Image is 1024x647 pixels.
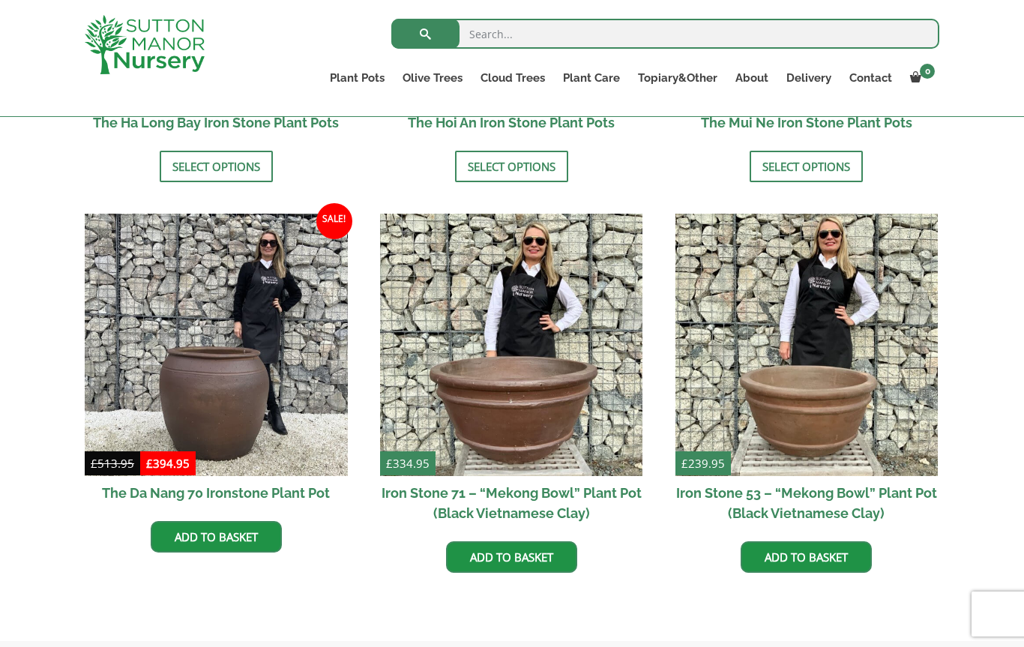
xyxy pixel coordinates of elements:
[675,476,939,530] h2: Iron Stone 53 – “Mekong Bowl” Plant Pot (Black Vietnamese Clay)
[391,19,939,49] input: Search...
[472,67,554,88] a: Cloud Trees
[681,456,725,471] bdi: 239.95
[85,476,348,510] h2: The Da Nang 70 Ironstone Plant Pot
[840,67,901,88] a: Contact
[741,541,872,573] a: Add to basket: “Iron Stone 53 - "Mekong Bowl" Plant Pot (Black Vietnamese Clay)”
[394,67,472,88] a: Olive Trees
[446,541,577,573] a: Add to basket: “Iron Stone 71 - "Mekong Bowl" Plant Pot (Black Vietnamese Clay)”
[146,456,190,471] bdi: 394.95
[321,67,394,88] a: Plant Pots
[85,214,348,477] img: The Da Nang 70 Ironstone Plant Pot
[777,67,840,88] a: Delivery
[380,106,643,139] h2: The Hoi An Iron Stone Plant Pots
[554,67,629,88] a: Plant Care
[91,456,97,471] span: £
[316,203,352,239] span: Sale!
[901,67,939,88] a: 0
[920,64,935,79] span: 0
[380,214,643,531] a: £334.95 Iron Stone 71 – “Mekong Bowl” Plant Pot (Black Vietnamese Clay)
[386,456,430,471] bdi: 334.95
[455,151,568,182] a: Select options for “The Hoi An Iron Stone Plant Pots”
[160,151,273,182] a: Select options for “The Ha Long Bay Iron Stone Plant Pots”
[91,456,134,471] bdi: 513.95
[675,214,939,477] img: Iron Stone 53 - "Mekong Bowl" Plant Pot (Black Vietnamese Clay)
[629,67,726,88] a: Topiary&Other
[85,106,348,139] h2: The Ha Long Bay Iron Stone Plant Pots
[675,106,939,139] h2: The Mui Ne Iron Stone Plant Pots
[750,151,863,182] a: Select options for “The Mui Ne Iron Stone Plant Pots”
[386,456,393,471] span: £
[681,456,688,471] span: £
[151,521,282,553] a: Add to basket: “The Da Nang 70 Ironstone Plant Pot”
[85,214,348,511] a: Sale! The Da Nang 70 Ironstone Plant Pot
[675,214,939,531] a: £239.95 Iron Stone 53 – “Mekong Bowl” Plant Pot (Black Vietnamese Clay)
[146,456,153,471] span: £
[380,214,643,477] img: Iron Stone 71 - "Mekong Bowl" Plant Pot (Black Vietnamese Clay)
[726,67,777,88] a: About
[85,15,205,74] img: logo
[380,476,643,530] h2: Iron Stone 71 – “Mekong Bowl” Plant Pot (Black Vietnamese Clay)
